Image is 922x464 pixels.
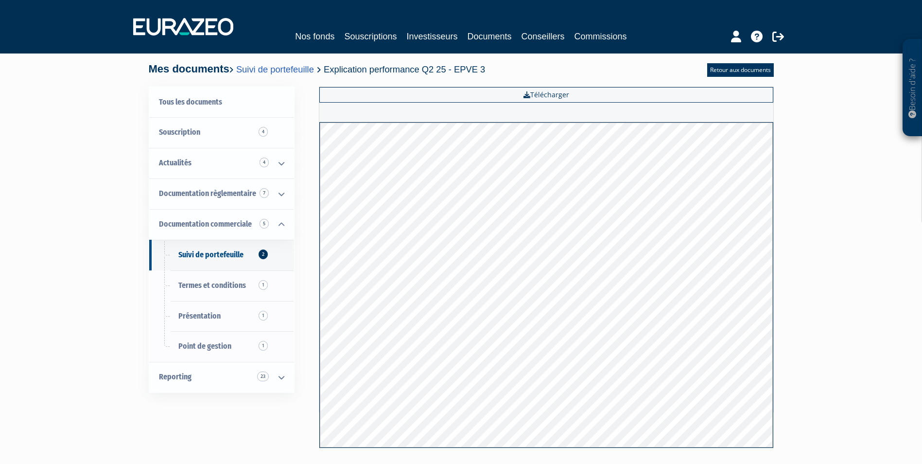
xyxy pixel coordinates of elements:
[907,44,918,132] p: Besoin d'aide ?
[149,240,294,270] a: Suivi de portefeuille2
[133,18,233,36] img: 1732889491-logotype_eurazeo_blanc_rvb.png
[149,148,294,178] a: Actualités 4
[149,63,486,75] h4: Mes documents
[260,158,269,167] span: 4
[468,30,512,43] a: Documents
[236,64,314,74] a: Suivi de portefeuille
[178,341,231,351] span: Point de gestion
[149,362,294,393] a: Reporting 23
[149,331,294,362] a: Point de gestion1
[260,188,269,198] span: 7
[707,63,774,77] a: Retour aux documents
[344,30,397,43] a: Souscriptions
[260,219,269,229] span: 5
[574,30,627,43] a: Commissions
[159,219,252,229] span: Documentation commerciale
[406,30,457,43] a: Investisseurs
[259,341,268,351] span: 1
[159,127,200,137] span: Souscription
[259,250,268,259] span: 2
[178,281,246,290] span: Termes et conditions
[259,127,268,137] span: 4
[149,301,294,332] a: Présentation1
[257,372,269,381] span: 23
[178,311,221,321] span: Présentation
[178,250,244,259] span: Suivi de portefeuille
[259,280,268,290] span: 1
[522,30,565,43] a: Conseillers
[259,311,268,321] span: 1
[159,372,191,381] span: Reporting
[149,270,294,301] a: Termes et conditions1
[319,87,773,103] a: Télécharger
[149,209,294,240] a: Documentation commerciale 5
[159,189,256,198] span: Documentation règlementaire
[159,158,191,167] span: Actualités
[295,30,334,43] a: Nos fonds
[149,117,294,148] a: Souscription4
[324,64,485,74] span: Explication performance Q2 25 - EPVE 3
[149,87,294,118] a: Tous les documents
[149,178,294,209] a: Documentation règlementaire 7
